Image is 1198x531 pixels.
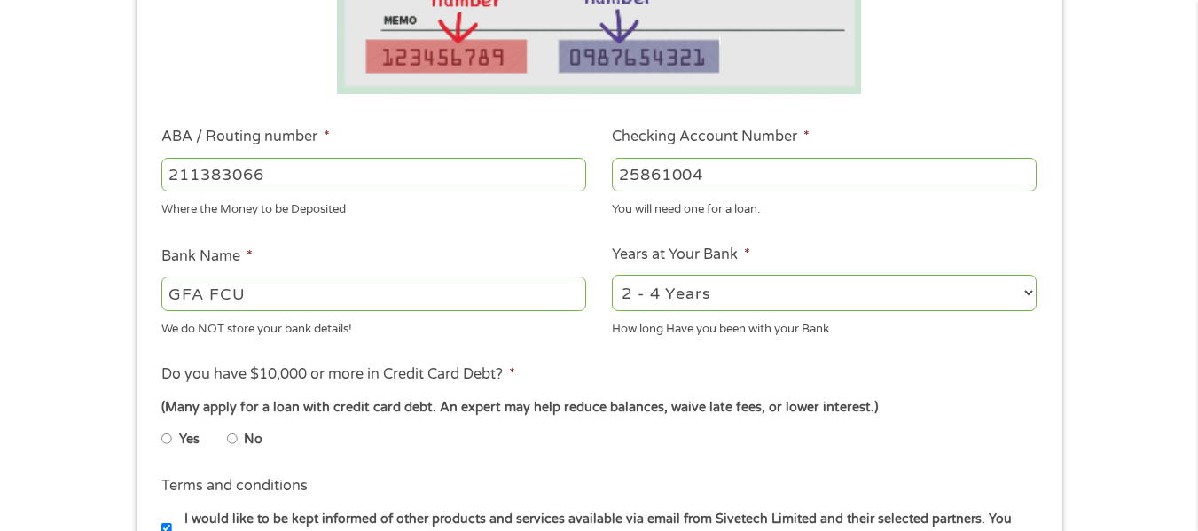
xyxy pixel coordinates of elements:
label: Years at Your Bank [612,246,750,264]
div: You will need one for a loan. [612,195,1037,219]
div: We do NOT store your bank details! [161,314,586,338]
input: 345634636 [612,158,1037,191]
label: Yes [179,430,200,449]
label: No [244,430,262,449]
label: Do you have $10,000 or more in Credit Card Debt? [161,365,515,384]
div: Where the Money to be Deposited [161,195,586,219]
div: (Many apply for a loan with credit card debt. An expert may help reduce balances, waive late fees... [161,398,1036,418]
label: Terms and conditions [161,477,308,496]
label: Checking Account Number [612,128,810,146]
input: 263177916 [161,158,586,191]
div: How long Have you been with your Bank [612,314,1037,338]
label: Bank Name [161,247,253,266]
label: ABA / Routing number [161,128,330,146]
